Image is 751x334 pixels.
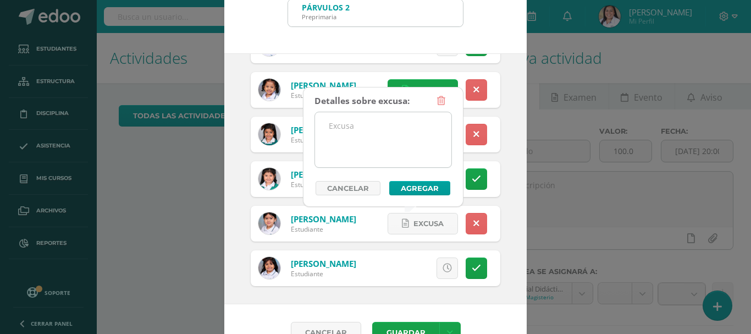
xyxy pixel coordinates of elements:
img: f95f30dd24c9604d25a1c05434d8c98c.png [258,123,280,145]
span: Excusa [413,80,444,100]
a: [PERSON_NAME] [291,213,356,225]
div: PÁRVULOS 2 [302,2,350,13]
span: Excusa [384,258,415,278]
img: 08f36635f5ffda5db3888a867abddae8.png [258,79,280,101]
a: [PERSON_NAME] [291,124,356,135]
div: Estudiante [291,91,356,100]
a: [PERSON_NAME] [291,80,356,91]
img: e3b27f6b050798482f0e45c0c0bf6965.png [258,212,280,234]
div: Detalles sobre excusa: [314,90,410,112]
a: Excusa [388,213,458,234]
button: Agregar [389,181,450,195]
div: Estudiante [291,135,356,145]
a: [PERSON_NAME] [291,258,356,269]
img: 15fba19e494995ed24dbe465ad1fd85f.png [258,168,280,190]
div: Estudiante [291,269,356,278]
span: Excusa [413,213,444,234]
a: Cancelar [316,181,380,195]
img: 381a3335e194c7b2d376e526e597b8be.png [258,257,280,279]
a: [PERSON_NAME] [291,169,356,180]
a: Excusa [388,79,458,101]
div: Estudiante [291,225,356,234]
div: Estudiante [291,180,356,189]
div: Preprimaria [302,13,350,21]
